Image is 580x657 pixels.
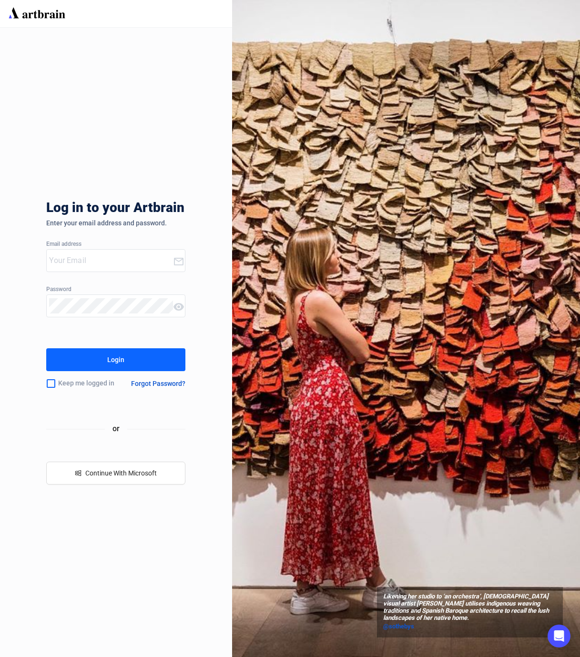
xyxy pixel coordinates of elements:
[46,200,332,219] div: Log in to your Artbrain
[46,286,185,293] div: Password
[46,462,185,485] button: windowsContinue With Microsoft
[85,469,157,477] span: Continue With Microsoft
[46,374,123,394] div: Keep me logged in
[46,348,185,371] button: Login
[49,253,173,268] input: Your Email
[107,352,124,367] div: Login
[75,470,81,476] span: windows
[46,219,185,227] div: Enter your email address and password.
[105,423,127,435] span: or
[383,622,557,631] a: @sothebys
[383,623,414,630] span: @sothebys
[548,625,570,647] div: Open Intercom Messenger
[383,593,557,622] span: Likening her studio to ‘an orchestra’, [DEMOGRAPHIC_DATA] visual artist [PERSON_NAME] utilises in...
[46,241,185,248] div: Email address
[131,380,185,387] div: Forgot Password?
